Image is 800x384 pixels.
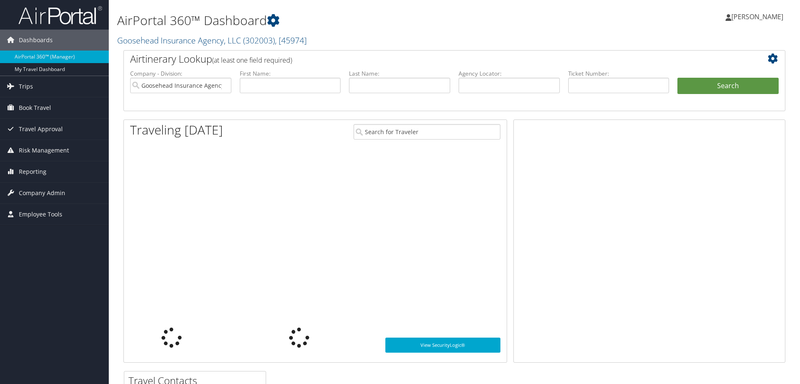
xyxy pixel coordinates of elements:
[677,78,779,94] button: Search
[243,35,275,46] span: ( 302003 )
[19,119,63,140] span: Travel Approval
[19,97,51,118] span: Book Travel
[354,124,500,140] input: Search for Traveler
[117,35,307,46] a: Goosehead Insurance Agency, LLC
[349,69,450,78] label: Last Name:
[275,35,307,46] span: , [ 45974 ]
[19,204,62,225] span: Employee Tools
[18,5,102,25] img: airportal-logo.png
[130,121,223,139] h1: Traveling [DATE]
[385,338,500,353] a: View SecurityLogic®
[19,161,46,182] span: Reporting
[19,30,53,51] span: Dashboards
[459,69,560,78] label: Agency Locator:
[130,52,723,66] h2: Airtinerary Lookup
[568,69,669,78] label: Ticket Number:
[19,76,33,97] span: Trips
[731,12,783,21] span: [PERSON_NAME]
[726,4,792,29] a: [PERSON_NAME]
[240,69,341,78] label: First Name:
[117,12,567,29] h1: AirPortal 360™ Dashboard
[130,69,231,78] label: Company - Division:
[212,56,292,65] span: (at least one field required)
[19,183,65,203] span: Company Admin
[19,140,69,161] span: Risk Management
